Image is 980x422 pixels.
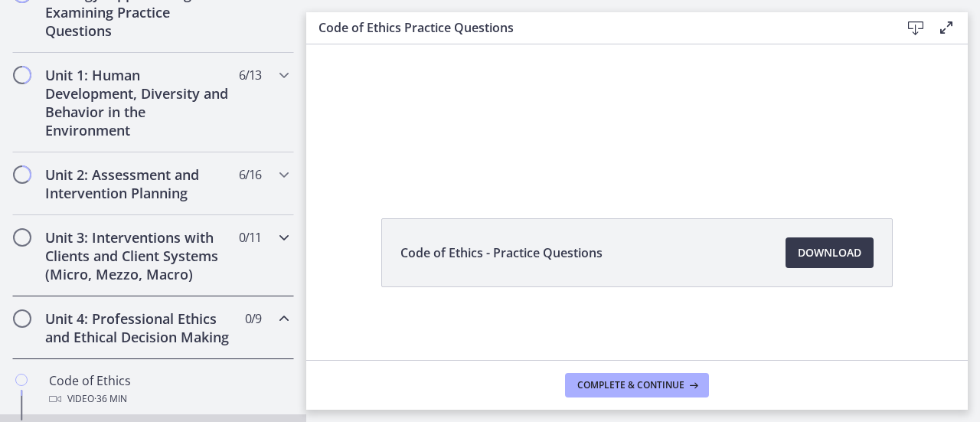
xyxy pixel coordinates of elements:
[400,244,603,262] span: Code of Ethics - Practice Questions
[49,371,288,408] div: Code of Ethics
[239,228,261,247] span: 0 / 11
[94,390,127,408] span: · 36 min
[45,66,232,139] h2: Unit 1: Human Development, Diversity and Behavior in the Environment
[318,18,876,37] h3: Code of Ethics Practice Questions
[577,379,684,391] span: Complete & continue
[45,165,232,202] h2: Unit 2: Assessment and Intervention Planning
[786,237,874,268] a: Download
[45,228,232,283] h2: Unit 3: Interventions with Clients and Client Systems (Micro, Mezzo, Macro)
[565,373,709,397] button: Complete & continue
[239,165,261,184] span: 6 / 16
[49,390,288,408] div: Video
[239,66,261,84] span: 6 / 13
[45,309,232,346] h2: Unit 4: Professional Ethics and Ethical Decision Making
[798,244,861,262] span: Download
[245,309,261,328] span: 0 / 9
